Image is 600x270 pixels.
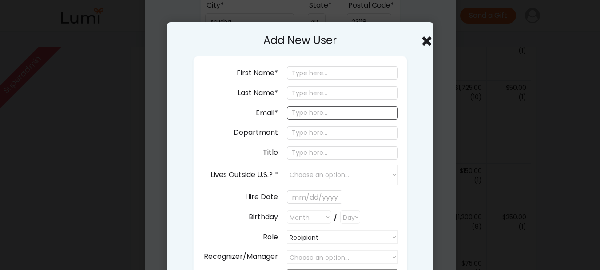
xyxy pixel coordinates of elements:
[204,250,278,263] div: Recognizer/Manager
[256,107,278,120] div: Email*
[287,86,398,100] input: Type here...
[287,146,398,160] input: Type here...
[180,33,420,48] div: Add New User
[287,190,342,204] input: mm/dd/yyyy
[245,191,278,204] div: Hire Date
[238,87,278,100] div: Last Name*
[237,67,278,80] div: First Name*
[263,231,278,244] div: Role
[287,126,398,140] input: Type here...
[234,126,278,139] div: Department
[333,212,339,223] div: /
[249,211,278,224] div: Birthday
[287,106,398,120] input: Type here...
[287,66,398,80] input: Type here...
[263,146,278,159] div: Title
[420,34,433,47] button: Close
[211,169,278,181] div: Lives Outside U.S.? *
